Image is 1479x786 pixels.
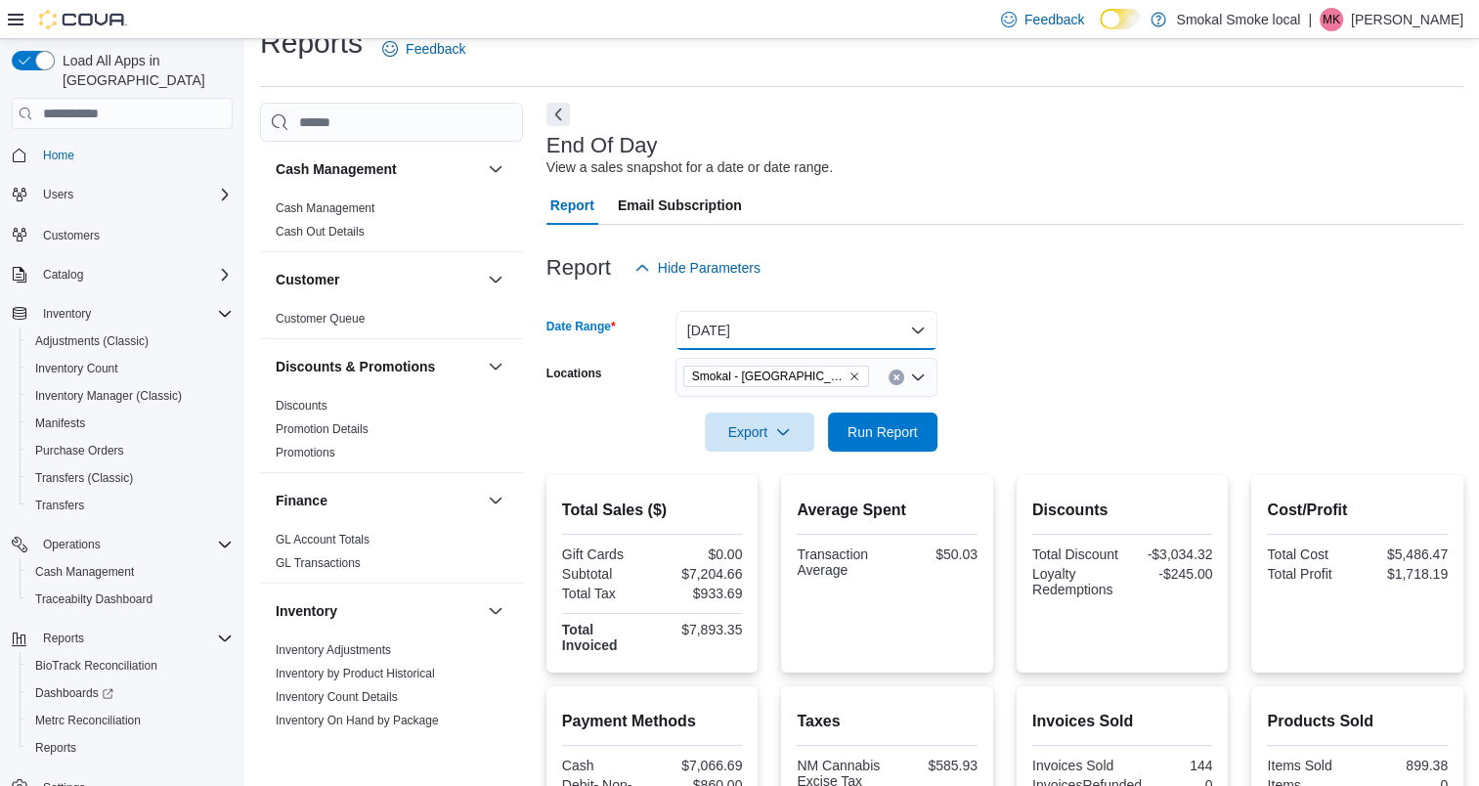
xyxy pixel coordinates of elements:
[276,159,480,179] button: Cash Management
[276,421,369,437] span: Promotion Details
[27,588,160,611] a: Traceabilty Dashboard
[260,528,523,583] div: Finance
[406,39,465,59] span: Feedback
[39,10,127,29] img: Cova
[27,709,233,732] span: Metrc Reconciliation
[1176,8,1300,31] p: Smokal Smoke local
[27,560,233,584] span: Cash Management
[562,622,618,653] strong: Total Invoiced
[35,415,85,431] span: Manifests
[889,370,904,385] button: Clear input
[276,555,361,571] span: GL Transactions
[4,531,240,558] button: Operations
[276,399,327,413] a: Discounts
[4,261,240,288] button: Catalog
[1100,9,1141,29] input: Dark Mode
[1351,8,1463,31] p: [PERSON_NAME]
[705,413,814,452] button: Export
[1362,546,1448,562] div: $5,486.47
[35,470,133,486] span: Transfers (Classic)
[562,566,648,582] div: Subtotal
[276,666,435,681] span: Inventory by Product Historical
[35,224,108,247] a: Customers
[35,685,113,701] span: Dashboards
[55,51,233,90] span: Load All Apps in [GEOGRAPHIC_DATA]
[1126,758,1212,773] div: 144
[35,333,149,349] span: Adjustments (Classic)
[20,707,240,734] button: Metrc Reconciliation
[848,371,860,382] button: Remove Smokal - Socorro from selection in this group
[1362,566,1448,582] div: $1,718.19
[20,355,240,382] button: Inventory Count
[27,439,132,462] a: Purchase Orders
[1032,758,1118,773] div: Invoices Sold
[276,713,439,728] span: Inventory On Hand by Package
[276,312,365,326] a: Customer Queue
[692,367,845,386] span: Smokal - [GEOGRAPHIC_DATA]
[43,187,73,202] span: Users
[20,652,240,679] button: BioTrack Reconciliation
[1024,10,1084,29] span: Feedback
[276,201,374,215] a: Cash Management
[1126,566,1212,582] div: -$245.00
[276,643,391,657] a: Inventory Adjustments
[43,306,91,322] span: Inventory
[43,148,74,163] span: Home
[35,498,84,513] span: Transfers
[797,710,978,733] h2: Taxes
[562,758,648,773] div: Cash
[35,183,81,206] button: Users
[43,267,83,283] span: Catalog
[276,532,370,547] span: GL Account Totals
[4,625,240,652] button: Reports
[656,566,742,582] div: $7,204.66
[260,196,523,251] div: Cash Management
[35,263,233,286] span: Catalog
[276,357,480,376] button: Discounts & Promotions
[260,394,523,472] div: Discounts & Promotions
[562,546,648,562] div: Gift Cards
[20,558,240,586] button: Cash Management
[35,443,124,458] span: Purchase Orders
[1267,499,1448,522] h2: Cost/Profit
[276,357,435,376] h3: Discounts & Promotions
[27,654,165,677] a: BioTrack Reconciliation
[683,366,869,387] span: Smokal - Socorro
[27,329,233,353] span: Adjustments (Classic)
[27,494,92,517] a: Transfers
[43,228,100,243] span: Customers
[20,327,240,355] button: Adjustments (Classic)
[546,134,658,157] h3: End Of Day
[276,270,480,289] button: Customer
[35,144,82,167] a: Home
[562,710,743,733] h2: Payment Methods
[374,29,473,68] a: Feedback
[276,642,391,658] span: Inventory Adjustments
[27,654,233,677] span: BioTrack Reconciliation
[656,586,742,601] div: $933.69
[27,560,142,584] a: Cash Management
[27,412,93,435] a: Manifests
[717,413,803,452] span: Export
[1362,758,1448,773] div: 899.38
[658,258,761,278] span: Hide Parameters
[484,489,507,512] button: Finance
[892,758,978,773] div: $585.93
[1323,8,1340,31] span: MK
[20,382,240,410] button: Inventory Manager (Classic)
[27,329,156,353] a: Adjustments (Classic)
[20,492,240,519] button: Transfers
[276,445,335,460] span: Promotions
[35,713,141,728] span: Metrc Reconciliation
[276,446,335,459] a: Promotions
[675,311,937,350] button: [DATE]
[546,256,611,280] h3: Report
[35,533,233,556] span: Operations
[848,422,918,442] span: Run Report
[276,422,369,436] a: Promotion Details
[43,537,101,552] span: Operations
[27,357,233,380] span: Inventory Count
[35,627,92,650] button: Reports
[27,736,84,760] a: Reports
[276,556,361,570] a: GL Transactions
